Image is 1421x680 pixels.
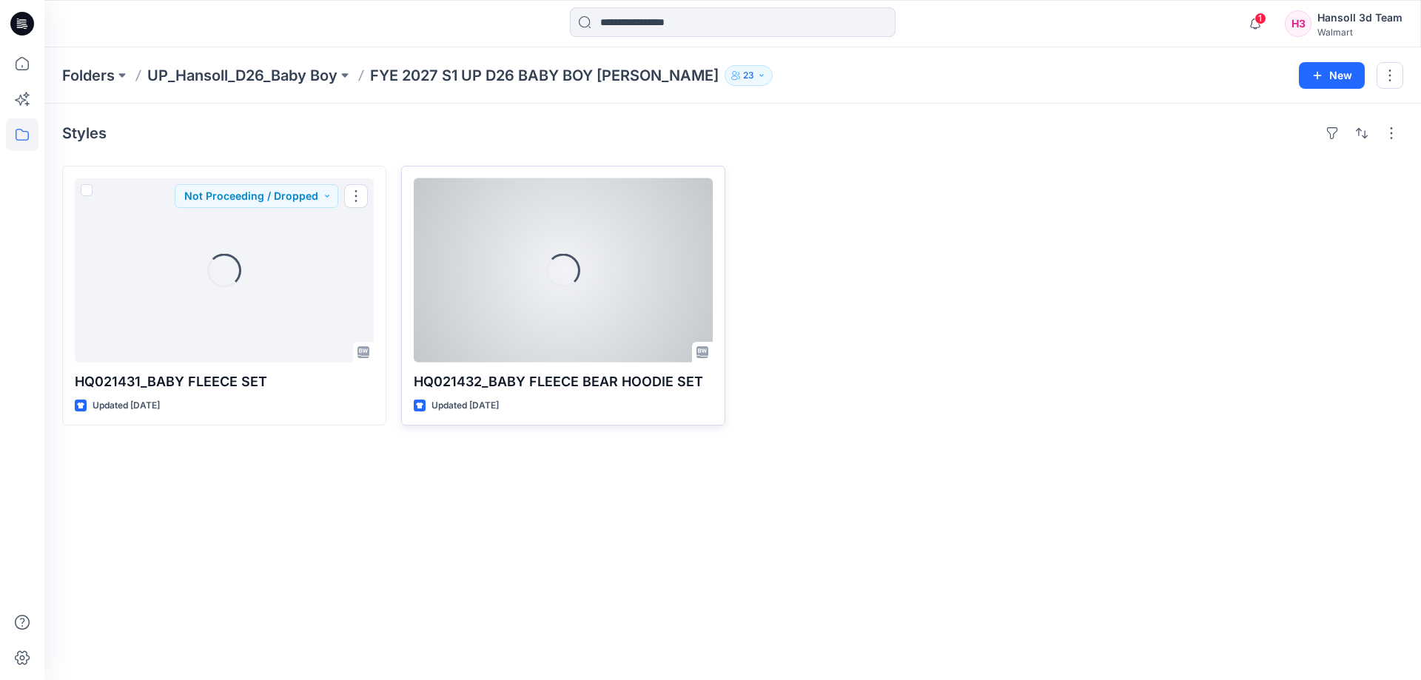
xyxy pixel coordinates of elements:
div: Walmart [1317,27,1402,38]
p: 23 [743,67,754,84]
span: 1 [1254,13,1266,24]
p: HQ021431_BABY FLEECE SET [75,371,374,392]
a: Folders [62,65,115,86]
h4: Styles [62,124,107,142]
button: 23 [725,65,773,86]
p: Updated [DATE] [431,398,499,414]
p: Updated [DATE] [93,398,160,414]
a: UP_Hansoll_D26_Baby Boy [147,65,337,86]
p: FYE 2027 S1 UP D26 BABY BOY [PERSON_NAME] [370,65,719,86]
button: New [1299,62,1365,89]
p: HQ021432_BABY FLEECE BEAR HOODIE SET [414,371,713,392]
div: H3 [1285,10,1311,37]
div: Hansoll 3d Team [1317,9,1402,27]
